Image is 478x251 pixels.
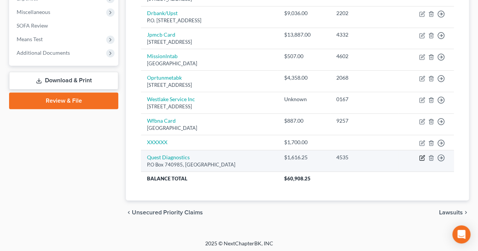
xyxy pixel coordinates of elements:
a: Westlake Service Inc [147,96,195,102]
div: [STREET_ADDRESS] [147,103,272,110]
div: [GEOGRAPHIC_DATA] [147,60,272,67]
div: $4,358.00 [284,74,324,82]
span: Means Test [17,36,43,42]
div: 4602 [336,52,392,60]
div: 4535 [336,154,392,161]
a: Review & File [9,92,118,109]
div: 9257 [336,117,392,125]
div: 2068 [336,74,392,82]
span: Additional Documents [17,49,70,56]
div: [GEOGRAPHIC_DATA] [147,125,272,132]
div: $13,887.00 [284,31,324,38]
div: $1,700.00 [284,139,324,146]
span: Lawsuits [439,209,463,216]
span: Miscellaneous [17,9,50,15]
div: P.O. [STREET_ADDRESS] [147,17,272,24]
a: XXXXXX [147,139,167,145]
a: Missionlntab [147,53,178,59]
button: Lawsuits chevron_right [439,209,469,216]
div: [STREET_ADDRESS] [147,82,272,89]
div: 4332 [336,31,392,38]
div: $507.00 [284,52,324,60]
div: 2202 [336,9,392,17]
button: chevron_left Unsecured Priority Claims [126,209,203,216]
th: Balance Total [141,172,278,185]
div: Unknown [284,95,324,103]
i: chevron_left [126,209,132,216]
i: chevron_right [463,209,469,216]
a: Drbank/Upst [147,10,178,16]
div: Open Intercom Messenger [452,225,470,243]
div: [STREET_ADDRESS] [147,38,272,46]
span: $60,908.25 [284,176,310,182]
div: $1,616.25 [284,154,324,161]
div: $9,036.00 [284,9,324,17]
a: Quest Diagnostics [147,154,190,160]
span: Unsecured Priority Claims [132,209,203,216]
a: Wfbna Card [147,117,176,124]
div: $887.00 [284,117,324,125]
a: SOFA Review [11,19,118,32]
div: P.O Box 740985, [GEOGRAPHIC_DATA] [147,161,272,168]
a: Download & Print [9,72,118,89]
a: Oprtunmetabk [147,74,182,81]
div: 0167 [336,95,392,103]
a: Jpmcb Card [147,31,175,38]
span: SOFA Review [17,22,48,29]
